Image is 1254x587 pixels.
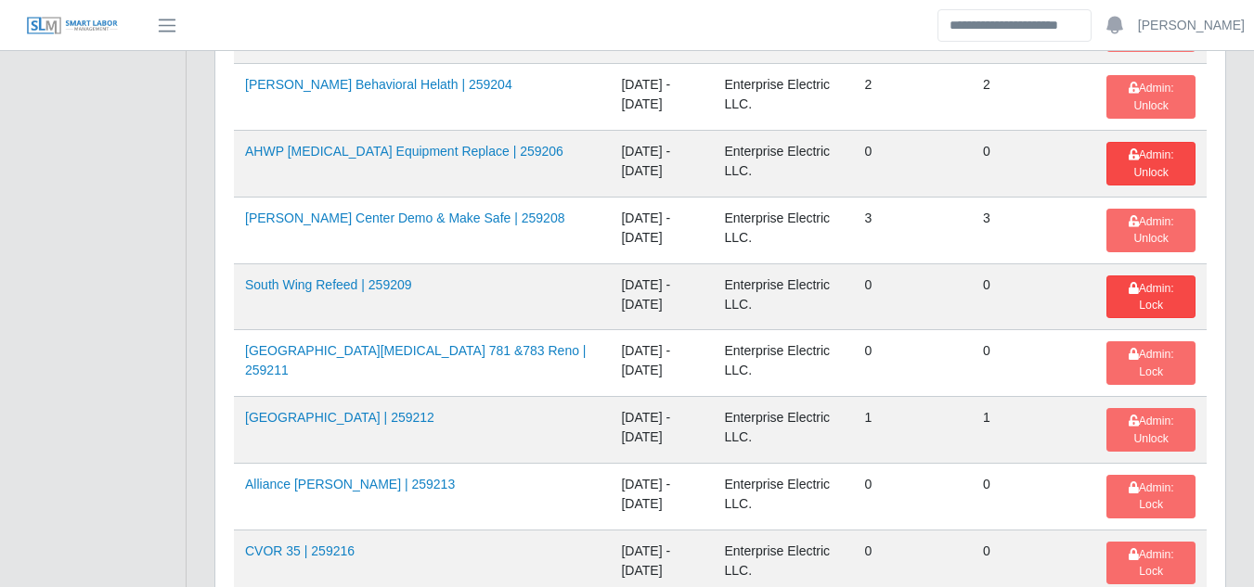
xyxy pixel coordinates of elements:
td: 1 [972,397,1095,464]
a: South Wing Refeed | 259209 [245,277,412,292]
img: SLM Logo [26,16,119,36]
button: Admin: Unlock [1106,75,1196,119]
span: Admin: Lock [1129,282,1174,312]
a: [GEOGRAPHIC_DATA] | 259212 [245,410,434,425]
a: [PERSON_NAME] [1138,16,1245,35]
td: Enterprise Electric LLC. [714,131,854,198]
td: 3 [972,197,1095,263]
input: Search [937,9,1092,42]
td: [DATE] - [DATE] [610,330,713,397]
td: [DATE] - [DATE] [610,131,713,198]
span: Admin: Unlock [1129,215,1174,245]
span: Admin: Lock [1129,348,1174,377]
a: [GEOGRAPHIC_DATA][MEDICAL_DATA] 781 &783 Reno | 259211 [245,343,587,377]
td: 3 [854,197,972,263]
span: Admin: Unlock [1129,82,1174,111]
td: [DATE] - [DATE] [610,197,713,263]
td: [DATE] - [DATE] [610,463,713,530]
td: 0 [972,330,1095,397]
td: [DATE] - [DATE] [610,64,713,131]
td: 0 [972,131,1095,198]
a: [PERSON_NAME] Behavioral Helath | 259204 [245,77,512,92]
td: Enterprise Electric LLC. [714,197,854,263]
a: AHWP [MEDICAL_DATA] Equipment Replace | 259206 [245,144,563,159]
td: 0 [854,263,972,330]
td: 0 [854,330,972,397]
a: CVOR 35 | 259216 [245,543,355,558]
td: 0 [854,463,972,530]
button: Admin: Lock [1106,542,1196,585]
button: Admin: Unlock [1106,142,1196,185]
a: Alliance [PERSON_NAME] | 259213 [245,477,455,491]
td: 1 [854,397,972,464]
span: Admin: Unlock [1129,148,1174,178]
td: 0 [972,463,1095,530]
button: Admin: Unlock [1106,408,1196,452]
td: 0 [854,131,972,198]
button: Admin: Unlock [1106,209,1196,252]
span: Admin: Unlock [1129,415,1174,444]
td: Enterprise Electric LLC. [714,263,854,330]
button: Admin: Lock [1106,341,1196,385]
td: Enterprise Electric LLC. [714,64,854,131]
td: 2 [854,64,972,131]
td: [DATE] - [DATE] [610,397,713,464]
td: [DATE] - [DATE] [610,263,713,330]
span: Admin: Lock [1129,548,1174,578]
td: 0 [972,263,1095,330]
td: 2 [972,64,1095,131]
td: Enterprise Electric LLC. [714,330,854,397]
td: Enterprise Electric LLC. [714,397,854,464]
button: Admin: Lock [1106,275,1196,319]
button: Admin: Lock [1106,475,1196,518]
a: [PERSON_NAME] Center Demo & Make Safe | 259208 [245,211,564,225]
td: Enterprise Electric LLC. [714,463,854,530]
span: Admin: Lock [1129,481,1174,511]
